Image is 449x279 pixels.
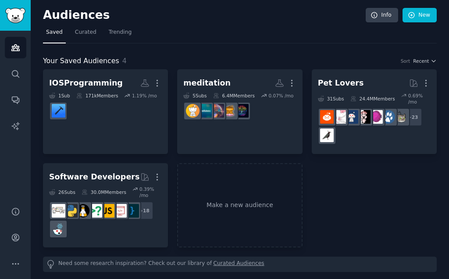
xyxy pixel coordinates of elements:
[401,58,410,64] div: Sort
[369,110,383,124] img: Aquariums
[413,58,429,64] span: Recent
[223,104,236,118] img: Buddhism
[177,69,302,154] a: meditation5Subs6.4MMembers0.07% /mospiritualityBuddhismaudiomeditationMindfulnessMeditation
[49,186,75,198] div: 26 Sub s
[43,69,168,154] a: IOSProgramming1Sub171kMembers1.19% /moiOSProgramming
[139,186,162,198] div: 0.39 % /mo
[318,93,344,105] div: 31 Sub s
[52,104,65,118] img: iOSProgramming
[381,110,395,124] img: dogs
[235,104,249,118] img: spirituality
[183,78,231,89] div: meditation
[43,163,168,248] a: Software Developers26Subs30.0MMembers0.39% /mo+18programmingwebdevjavascriptcscareerquestionslinu...
[210,104,224,118] img: audiomeditation
[52,222,65,236] img: reactjs
[198,104,212,118] img: Mindfulness
[89,204,102,218] img: cscareerquestions
[320,129,334,142] img: birding
[214,260,264,269] a: Curated Audiences
[64,204,78,218] img: Python
[5,8,25,23] img: GummySearch logo
[49,78,123,89] div: IOSProgramming
[122,57,127,65] span: 4
[43,8,366,22] h2: Audiences
[43,257,437,272] div: Need some research inspiration? Check out our library of
[177,163,302,248] a: Make a new audience
[49,172,139,182] div: Software Developers
[76,93,118,99] div: 171k Members
[76,204,90,218] img: linux
[82,186,126,198] div: 30.0M Members
[318,78,364,89] div: Pet Lovers
[213,93,255,99] div: 6.4M Members
[357,110,371,124] img: parrots
[101,204,114,218] img: javascript
[332,110,346,124] img: RATS
[43,56,119,67] span: Your Saved Audiences
[186,104,200,118] img: Meditation
[350,93,395,105] div: 24.4M Members
[72,25,100,43] a: Curated
[183,93,207,99] div: 5 Sub s
[106,25,135,43] a: Trending
[320,110,334,124] img: BeardedDragons
[132,93,157,99] div: 1.19 % /mo
[413,58,437,64] button: Recent
[403,8,437,23] a: New
[404,108,422,126] div: + 23
[52,204,65,218] img: learnpython
[46,29,63,36] span: Saved
[394,110,407,124] img: cats
[135,201,153,220] div: + 18
[109,29,132,36] span: Trending
[43,25,66,43] a: Saved
[312,69,437,154] a: Pet Lovers31Subs24.4MMembers0.69% /mo+23catsdogsAquariumsparrotsdogswithjobsRATSBeardedDragonsbir...
[268,93,293,99] div: 0.07 % /mo
[125,204,139,218] img: programming
[49,93,70,99] div: 1 Sub
[408,93,431,105] div: 0.69 % /mo
[113,204,127,218] img: webdev
[345,110,358,124] img: dogswithjobs
[75,29,96,36] span: Curated
[366,8,398,23] a: Info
